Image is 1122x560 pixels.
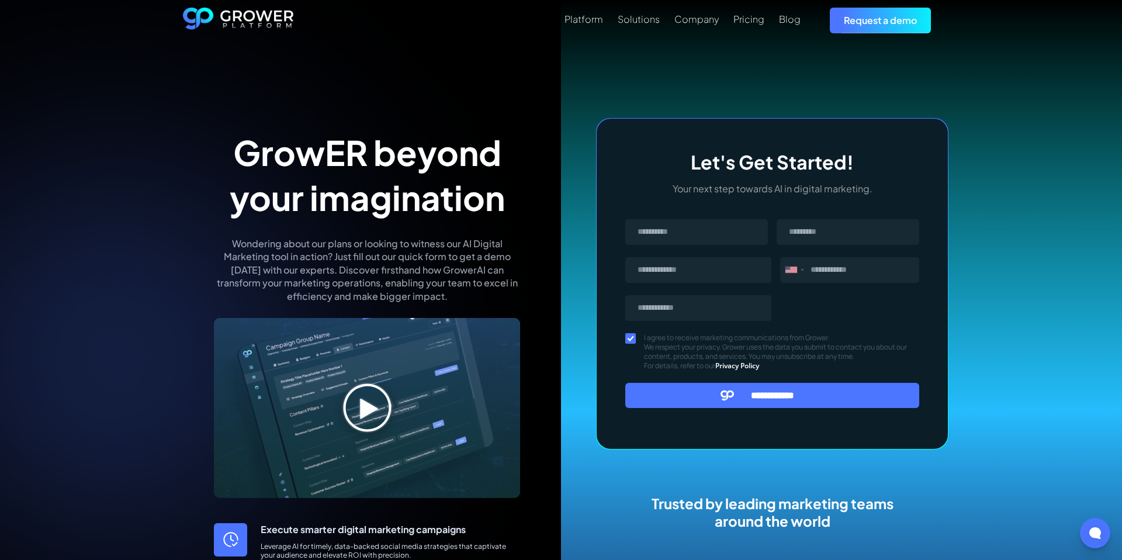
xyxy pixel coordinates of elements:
[183,8,294,33] a: home
[779,13,801,25] div: Blog
[779,12,801,26] a: Blog
[674,12,719,26] a: Company
[830,8,931,33] a: Request a demo
[625,182,919,195] p: Your next step towards AI in digital marketing.
[261,523,520,536] p: Execute smarter digital marketing campaigns
[715,361,759,371] a: Privacy Policy
[618,12,660,26] a: Solutions
[214,130,520,220] h1: GrowER beyond your imagination
[733,12,764,26] a: Pricing
[261,542,520,559] div: Leverage AI for timely, data-backed social media strategies that captivate your audience and elev...
[637,495,908,530] h2: Trusted by leading marketing teams around the world
[565,12,603,26] a: Platform
[214,318,520,498] img: digital marketing tools
[625,151,919,173] h3: Let's Get Started!
[618,13,660,25] div: Solutions
[781,258,808,282] div: United States: +1
[733,13,764,25] div: Pricing
[625,219,919,408] form: Message
[214,237,520,303] p: Wondering about our plans or looking to witness our AI Digital Marketing tool in action? Just fil...
[674,13,719,25] div: Company
[565,13,603,25] div: Platform
[644,333,919,371] span: I agree to receive marketing communications from Grower. We respect your privacy. Grower uses the...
